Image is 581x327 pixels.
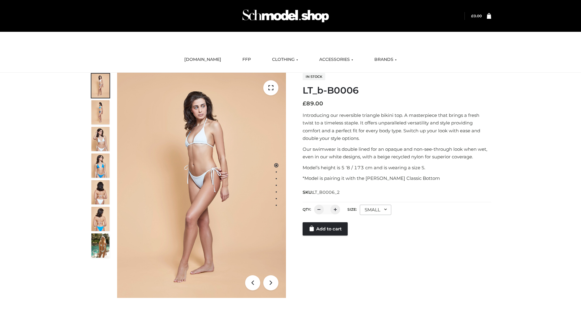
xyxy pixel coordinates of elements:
[303,164,491,172] p: Model’s height is 5 ‘8 / 173 cm and is wearing a size S.
[315,53,358,66] a: ACCESSORIES
[240,4,331,28] img: Schmodel Admin 964
[91,100,110,124] img: ArielClassicBikiniTop_CloudNine_AzureSky_OW114ECO_2-scaled.jpg
[303,100,306,107] span: £
[471,14,474,18] span: £
[303,85,491,96] h1: LT_b-B0006
[360,205,391,215] div: SMALL
[117,73,286,298] img: LT_b-B0006
[303,145,491,161] p: Our swimwear is double lined for an opaque and non-see-through look when wet, even in our white d...
[180,53,226,66] a: [DOMAIN_NAME]
[303,100,323,107] bdi: 89.00
[238,53,255,66] a: FFP
[91,127,110,151] img: ArielClassicBikiniTop_CloudNine_AzureSky_OW114ECO_3-scaled.jpg
[303,189,340,196] span: SKU:
[471,14,482,18] a: £0.00
[313,190,340,195] span: LT_B0006_2
[303,207,311,212] label: QTY:
[268,53,303,66] a: CLOTHING
[91,207,110,231] img: ArielClassicBikiniTop_CloudNine_AzureSky_OW114ECO_8-scaled.jpg
[91,233,110,258] img: Arieltop_CloudNine_AzureSky2.jpg
[303,111,491,142] p: Introducing our reversible triangle bikini top. A masterpiece that brings a fresh twist to a time...
[471,14,482,18] bdi: 0.00
[303,222,348,236] a: Add to cart
[303,174,491,182] p: *Model is pairing it with the [PERSON_NAME] Classic Bottom
[91,74,110,98] img: ArielClassicBikiniTop_CloudNine_AzureSky_OW114ECO_1-scaled.jpg
[91,154,110,178] img: ArielClassicBikiniTop_CloudNine_AzureSky_OW114ECO_4-scaled.jpg
[347,207,357,212] label: Size:
[370,53,401,66] a: BRANDS
[91,180,110,204] img: ArielClassicBikiniTop_CloudNine_AzureSky_OW114ECO_7-scaled.jpg
[303,73,325,80] span: In stock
